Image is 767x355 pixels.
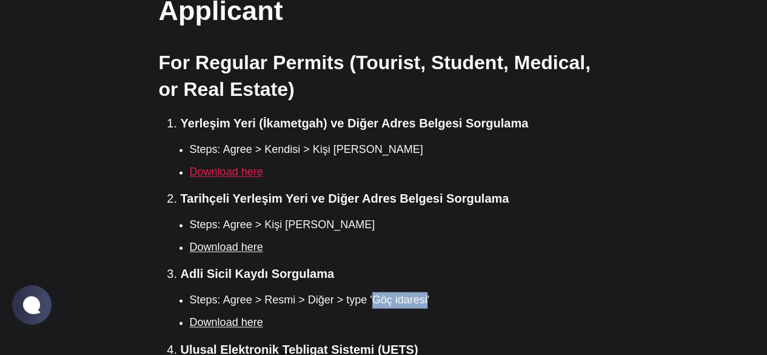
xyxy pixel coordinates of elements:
[181,117,529,130] strong: Yerleşim Yeri (İkametgah) ve Diğer Adres Belgesi Sorgulama
[181,267,334,280] strong: Adli Sicil Kaydı Sorgulama
[190,141,608,158] li: Steps: Agree > Kendisi > Kişi [PERSON_NAME]
[190,241,263,253] a: Download here
[190,292,608,308] li: Steps: Agree > Resmi > Diğer > type 'Göç idaresi'
[159,49,608,104] h3: For Regular Permits (Tourist, Student, Medical, or Real Estate)
[190,217,608,233] li: Steps: Agree > Kişi [PERSON_NAME]
[190,166,263,178] a: Download here
[190,316,263,328] a: Download here
[181,192,509,205] strong: Tarihçeli Yerleşim Yeri ve Diğer Adres Belgesi Sorgulama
